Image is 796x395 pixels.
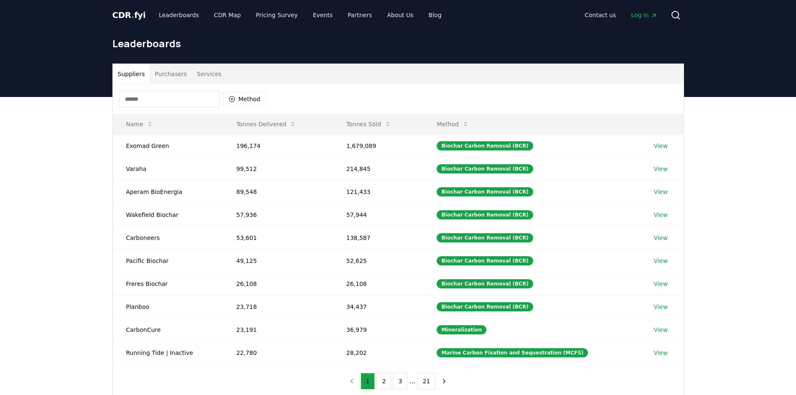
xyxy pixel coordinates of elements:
[333,157,424,180] td: 214,845
[631,11,657,19] span: Log in
[223,249,333,272] td: 49,125
[223,341,333,364] td: 22,780
[654,280,668,288] a: View
[223,180,333,203] td: 89,548
[376,373,391,390] button: 2
[437,302,533,311] div: Biochar Carbon Removal (BCR)
[578,8,623,23] a: Contact us
[654,188,668,196] a: View
[437,141,533,150] div: Biochar Carbon Removal (BCR)
[437,210,533,219] div: Biochar Carbon Removal (BCR)
[223,295,333,318] td: 23,718
[113,64,150,84] button: Suppliers
[113,157,223,180] td: Varaha
[333,318,424,341] td: 36,979
[333,180,424,203] td: 121,433
[437,164,533,173] div: Biochar Carbon Removal (BCR)
[306,8,339,23] a: Events
[578,8,664,23] nav: Main
[112,9,146,21] a: CDR.fyi
[120,116,160,133] button: Name
[223,272,333,295] td: 26,108
[113,180,223,203] td: Aperam BioEnergia
[112,10,146,20] span: CDR fyi
[654,326,668,334] a: View
[113,318,223,341] td: CarbonCure
[422,8,448,23] a: Blog
[333,134,424,157] td: 1,679,089
[333,226,424,249] td: 138,587
[192,64,226,84] button: Services
[223,226,333,249] td: 53,601
[113,249,223,272] td: Pacific Biochar
[131,10,134,20] span: .
[654,349,668,357] a: View
[393,373,407,390] button: 3
[223,92,266,106] button: Method
[654,303,668,311] a: View
[361,373,375,390] button: 1
[150,64,192,84] button: Purchasers
[340,116,398,133] button: Tonnes Sold
[654,165,668,173] a: View
[333,203,424,226] td: 57,944
[437,233,533,242] div: Biochar Carbon Removal (BCR)
[437,256,533,265] div: Biochar Carbon Removal (BCR)
[437,187,533,196] div: Biochar Carbon Removal (BCR)
[654,211,668,219] a: View
[223,203,333,226] td: 57,936
[112,37,684,50] h1: Leaderboards
[223,157,333,180] td: 99,512
[207,8,247,23] a: CDR Map
[113,203,223,226] td: Wakefield Biochar
[654,142,668,150] a: View
[223,318,333,341] td: 23,191
[417,373,436,390] button: 21
[437,325,486,334] div: Mineralization
[430,116,476,133] button: Method
[230,116,303,133] button: Tonnes Delivered
[249,8,304,23] a: Pricing Survey
[654,234,668,242] a: View
[437,373,451,390] button: next page
[341,8,379,23] a: Partners
[113,295,223,318] td: Planboo
[113,272,223,295] td: Freres Biochar
[113,134,223,157] td: Exomad Green
[152,8,448,23] nav: Main
[333,295,424,318] td: 34,437
[437,279,533,288] div: Biochar Carbon Removal (BCR)
[333,249,424,272] td: 52,625
[333,272,424,295] td: 26,108
[223,134,333,157] td: 196,174
[333,341,424,364] td: 28,202
[152,8,206,23] a: Leaderboards
[113,226,223,249] td: Carboneers
[113,341,223,364] td: Running Tide | Inactive
[437,348,588,357] div: Marine Carbon Fixation and Sequestration (MCFS)
[380,8,420,23] a: About Us
[409,376,415,386] li: ...
[654,257,668,265] a: View
[624,8,664,23] a: Log in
